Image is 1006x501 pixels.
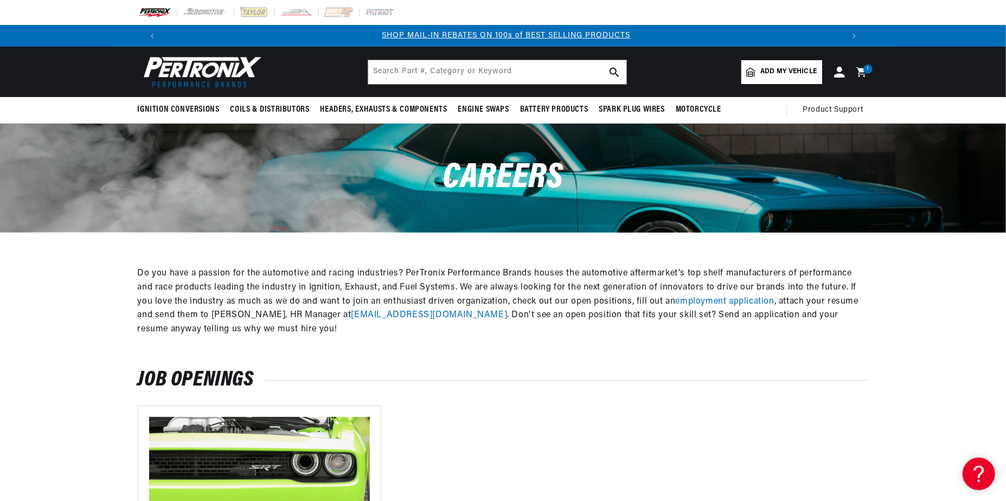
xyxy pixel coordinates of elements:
[443,160,563,196] span: Careers
[111,25,896,47] slideshow-component: Translation missing: en.sections.announcements.announcement_bar
[138,269,857,305] span: Do you have a passion for the automotive and racing industries? PerTronix Performance Brands hous...
[230,104,310,115] span: Coils & Distributors
[843,25,865,47] button: Translation missing: en.sections.announcements.next_announcement
[138,371,869,389] h2: Job Openings
[315,97,453,123] summary: Headers, Exhausts & Components
[599,104,665,115] span: Spark Plug Wires
[382,31,631,40] a: SHOP MAIL-IN REBATES ON 100s of BEST SELLING PRODUCTS
[803,97,869,123] summary: Product Support
[368,60,626,84] input: Search Part #, Category or Keyword
[867,65,869,74] span: 1
[520,104,588,115] span: Battery Products
[351,311,508,319] a: [EMAIL_ADDRESS][DOMAIN_NAME]
[515,97,594,123] summary: Battery Products
[670,97,727,123] summary: Motorcycle
[458,104,509,115] span: Engine Swaps
[760,67,817,77] span: Add my vehicle
[138,311,839,333] span: . Don't see an open position that fits your skill set? Send an application and your resume anyway...
[593,97,670,123] summary: Spark Plug Wires
[453,97,515,123] summary: Engine Swaps
[138,104,220,115] span: Ignition Conversions
[676,104,721,115] span: Motorcycle
[138,97,225,123] summary: Ignition Conversions
[603,60,626,84] button: search button
[138,53,262,91] img: Pertronix
[321,104,447,115] span: Headers, Exhausts & Components
[676,297,774,306] a: employment application
[803,104,863,116] span: Product Support
[142,25,163,47] button: Translation missing: en.sections.announcements.previous_announcement
[741,60,822,84] a: Add my vehicle
[166,30,847,42] div: 2 of 3
[225,97,315,123] summary: Coils & Distributors
[166,30,847,42] div: Announcement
